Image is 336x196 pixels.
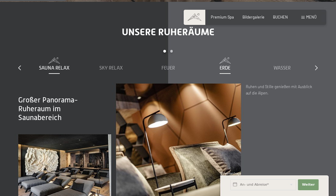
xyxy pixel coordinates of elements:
[273,15,288,19] a: BUCHEN
[161,65,175,71] span: Feuer
[302,182,315,187] span: Weiter
[99,65,123,71] span: Sky Relax
[220,65,230,71] span: Erde
[242,15,264,19] a: Bildergalerie
[163,50,166,53] div: Carousel Page 1 (Current Slide)
[170,50,173,53] div: Carousel Page 2
[26,50,310,57] div: Carousel Pagination
[306,15,317,19] span: Menü
[298,179,319,190] button: Weiter
[39,65,69,71] span: Sauna Relax
[18,96,78,122] span: Großer Panorama-Ruheraum im Saunabereich
[246,84,318,96] p: Ruhen und Stille genießen mit Ausblick auf die Alpen.
[211,15,234,19] a: Premium Spa
[122,26,214,38] span: Unsere Ruheräume
[274,65,291,71] span: Wasser
[220,172,241,175] span: Schnellanfrage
